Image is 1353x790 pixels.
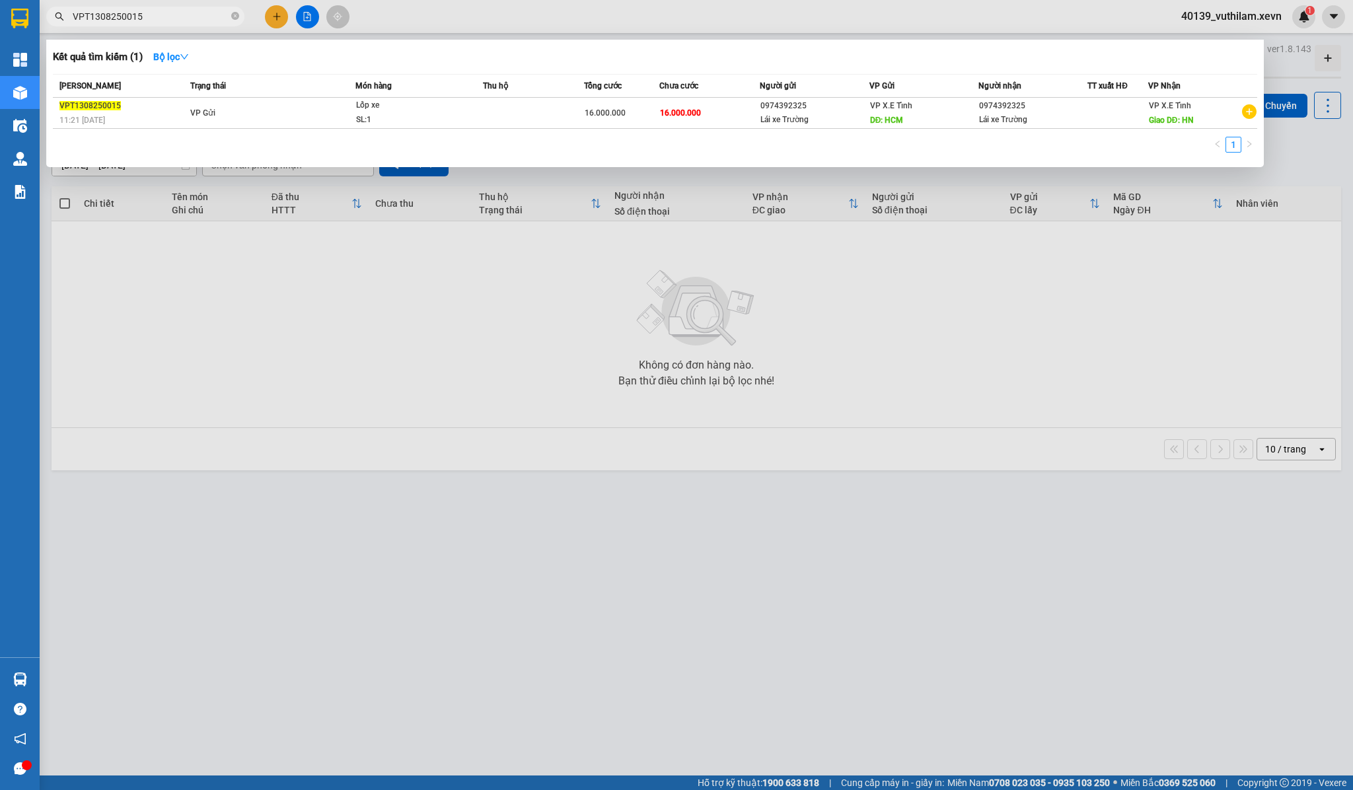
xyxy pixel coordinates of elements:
li: Next Page [1241,137,1257,153]
span: Người nhận [978,81,1021,90]
img: solution-icon [13,185,27,199]
h3: Kết quả tìm kiếm ( 1 ) [53,50,143,64]
span: down [180,52,189,61]
li: Previous Page [1210,137,1225,153]
span: Chưa cước [659,81,698,90]
input: Tìm tên, số ĐT hoặc mã đơn [73,9,229,24]
span: left [1214,140,1222,148]
img: warehouse-icon [13,119,27,133]
span: DĐ: HCM [870,116,904,125]
span: VP Gửi [869,81,895,90]
span: TT xuất HĐ [1087,81,1128,90]
button: right [1241,137,1257,153]
span: right [1245,140,1253,148]
span: message [14,762,26,775]
button: left [1210,137,1225,153]
div: Lốp xe [356,98,455,113]
img: dashboard-icon [13,53,27,67]
span: notification [14,733,26,745]
a: 1 [1226,137,1241,152]
span: Tổng cước [584,81,622,90]
span: 11:21 [DATE] [59,116,105,125]
button: Bộ lọcdown [143,46,200,67]
span: question-circle [14,703,26,715]
span: Trạng thái [190,81,226,90]
span: Người gửi [760,81,796,90]
img: warehouse-icon [13,672,27,686]
span: VP X.E Tỉnh [1149,101,1191,110]
span: search [55,12,64,21]
span: 16.000.000 [660,108,701,118]
span: VPT1308250015 [59,101,121,110]
span: close-circle [231,11,239,23]
span: [PERSON_NAME] [59,81,121,90]
div: 0974392325 [979,99,1087,113]
span: VP Nhận [1148,81,1181,90]
span: Món hàng [355,81,392,90]
span: Thu hộ [483,81,508,90]
span: 16.000.000 [585,108,626,118]
div: SL: 1 [356,113,455,127]
span: VP X.E Tỉnh [870,101,912,110]
div: 0974392325 [760,99,868,113]
span: close-circle [231,12,239,20]
div: Lái xe Trường [979,113,1087,127]
li: 1 [1225,137,1241,153]
img: logo-vxr [11,9,28,28]
span: Giao DĐ: HN [1149,116,1194,125]
img: warehouse-icon [13,152,27,166]
div: Lái xe Trường [760,113,868,127]
span: VP Gửi [190,108,215,118]
span: plus-circle [1242,104,1257,119]
img: warehouse-icon [13,86,27,100]
strong: Bộ lọc [153,52,189,62]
